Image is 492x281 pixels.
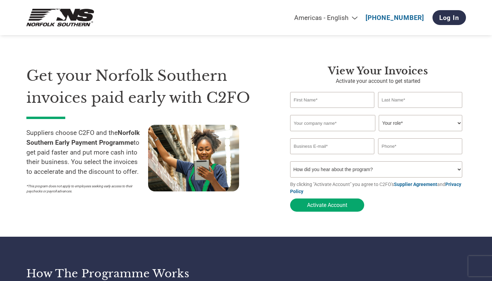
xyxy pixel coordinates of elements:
[290,77,466,85] p: Activate your account to get started
[394,182,437,187] a: Supplier Agreement
[290,65,466,77] h3: View your invoices
[378,109,463,112] div: Invalid last name or last name is too long
[366,14,424,22] a: [PHONE_NUMBER]
[26,65,270,109] h1: Get your Norfolk Southern invoices paid early with C2FO
[290,198,364,212] button: Activate Account
[26,129,140,146] strong: Norfolk Southern Early Payment Programme
[290,138,375,154] input: Invalid Email format
[378,155,463,159] div: Inavlid Phone Number
[26,184,141,194] p: *This program does not apply to employees seeking early access to their paychecks or payroll adva...
[378,138,463,154] input: Phone*
[26,128,148,177] p: Suppliers choose C2FO and the to get paid faster and put more cash into their business. You selec...
[379,115,462,131] select: Title/Role
[290,109,375,112] div: Invalid first name or first name is too long
[26,267,238,280] h3: How the programme works
[432,10,466,25] a: Log In
[290,181,466,195] p: By clicking "Activate Account" you agree to C2FO's and
[290,155,375,159] div: Inavlid Email Address
[290,182,461,194] a: Privacy Policy
[290,92,375,108] input: First Name*
[148,125,239,191] img: supply chain worker
[26,8,94,27] img: Norfolk Southern
[290,115,375,131] input: Your company name*
[290,132,463,136] div: Invalid company name or company name is too long
[378,92,463,108] input: Last Name*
